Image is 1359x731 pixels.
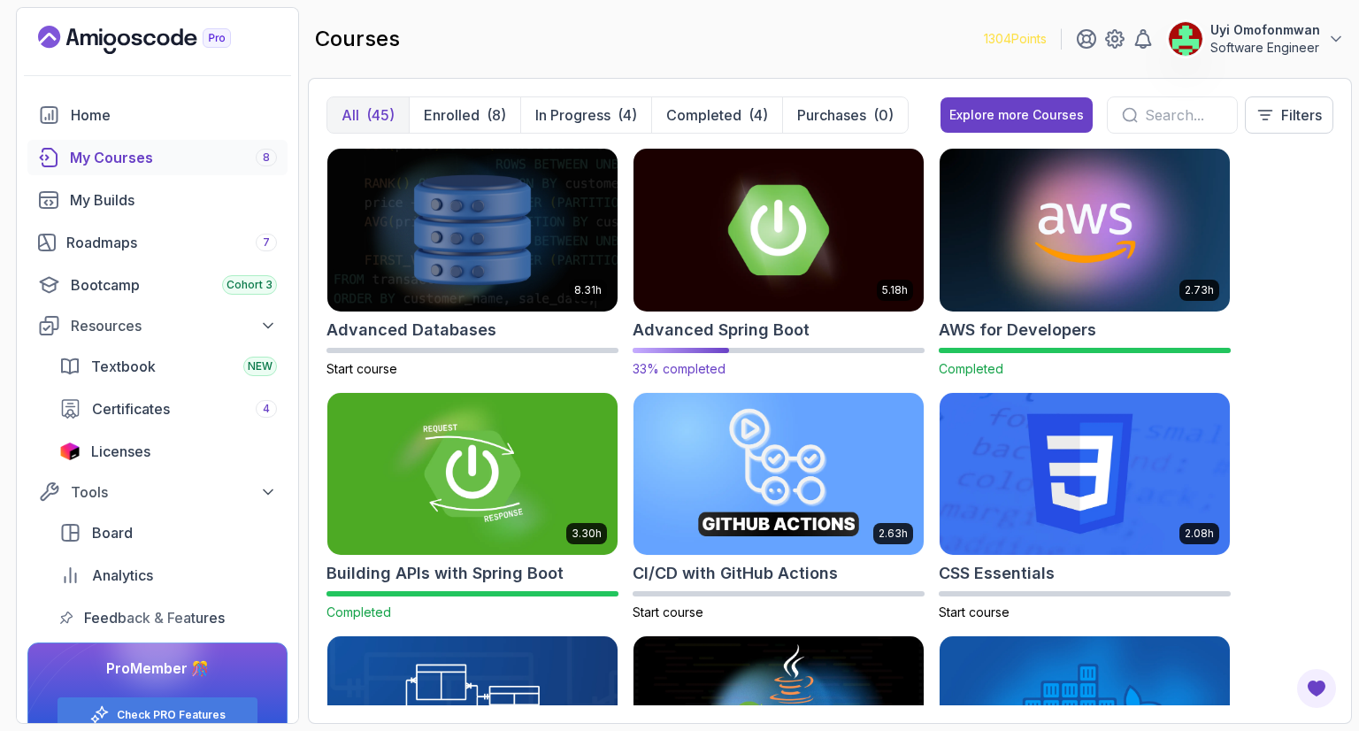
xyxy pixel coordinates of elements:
[940,149,1230,312] img: AWS for Developers card
[342,104,359,126] p: All
[1210,21,1320,39] p: Uyi Omofonmwan
[939,318,1096,342] h2: AWS for Developers
[939,561,1055,586] h2: CSS Essentials
[263,150,270,165] span: 8
[633,561,838,586] h2: CI/CD with GitHub Actions
[939,148,1231,378] a: AWS for Developers card2.73hAWS for DevelopersCompleted
[424,104,480,126] p: Enrolled
[49,600,288,635] a: feedback
[873,104,894,126] div: (0)
[27,97,288,133] a: home
[315,25,400,53] h2: courses
[27,225,288,260] a: roadmaps
[70,189,277,211] div: My Builds
[1168,21,1345,57] button: user profile imageUyi OmofonmwanSoftware Engineer
[70,147,277,168] div: My Courses
[49,515,288,550] a: board
[749,104,768,126] div: (4)
[633,361,726,376] span: 33% completed
[71,481,277,503] div: Tools
[49,558,288,593] a: analytics
[263,402,270,416] span: 4
[941,97,1093,133] button: Explore more Courses
[226,278,273,292] span: Cohort 3
[1295,667,1338,710] button: Open Feedback Button
[366,104,395,126] div: (45)
[633,148,925,378] a: Advanced Spring Boot card5.18hAdvanced Spring Boot33% completed
[882,283,908,297] p: 5.18h
[326,561,564,586] h2: Building APIs with Spring Boot
[326,318,496,342] h2: Advanced Databases
[92,565,153,586] span: Analytics
[27,310,288,342] button: Resources
[71,315,277,336] div: Resources
[92,398,170,419] span: Certificates
[1185,527,1214,541] p: 2.08h
[326,361,397,376] span: Start course
[1281,104,1322,126] p: Filters
[1245,96,1333,134] button: Filters
[939,361,1003,376] span: Completed
[327,393,618,556] img: Building APIs with Spring Boot card
[59,442,81,460] img: jetbrains icon
[327,149,618,312] img: Advanced Databases card
[626,144,931,315] img: Advanced Spring Boot card
[939,604,1010,619] span: Start course
[92,522,133,543] span: Board
[84,607,225,628] span: Feedback & Features
[71,274,277,296] div: Bootcamp
[879,527,908,541] p: 2.63h
[633,604,703,619] span: Start course
[666,104,741,126] p: Completed
[27,140,288,175] a: courses
[1169,22,1202,56] img: user profile image
[91,356,156,377] span: Textbook
[49,391,288,427] a: certificates
[49,434,288,469] a: licenses
[940,393,1230,556] img: CSS Essentials card
[327,97,409,133] button: All(45)
[1210,39,1320,57] p: Software Engineer
[949,106,1084,124] div: Explore more Courses
[27,476,288,508] button: Tools
[797,104,866,126] p: Purchases
[1185,283,1214,297] p: 2.73h
[618,104,637,126] div: (4)
[572,527,602,541] p: 3.30h
[27,182,288,218] a: builds
[535,104,610,126] p: In Progress
[574,283,602,297] p: 8.31h
[49,349,288,384] a: textbook
[782,97,908,133] button: Purchases(0)
[326,392,618,622] a: Building APIs with Spring Boot card3.30hBuilding APIs with Spring BootCompleted
[71,104,277,126] div: Home
[984,30,1047,48] p: 1304 Points
[66,232,277,253] div: Roadmaps
[117,708,226,722] a: Check PRO Features
[91,441,150,462] span: Licenses
[409,97,520,133] button: Enrolled(8)
[633,393,924,556] img: CI/CD with GitHub Actions card
[651,97,782,133] button: Completed(4)
[263,235,270,250] span: 7
[1145,104,1223,126] input: Search...
[248,359,273,373] span: NEW
[326,604,391,619] span: Completed
[27,267,288,303] a: bootcamp
[633,318,810,342] h2: Advanced Spring Boot
[487,104,506,126] div: (8)
[38,26,272,54] a: Landing page
[520,97,651,133] button: In Progress(4)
